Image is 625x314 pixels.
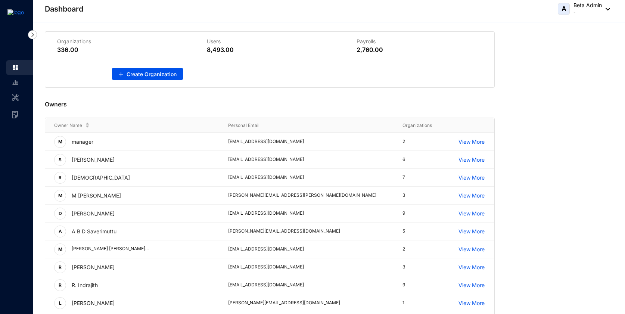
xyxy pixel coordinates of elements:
[66,208,115,220] p: [PERSON_NAME]
[458,192,494,200] a: View More
[57,45,78,54] p: 336.00
[394,240,450,258] td: 2
[394,258,450,276] td: 3
[45,4,83,14] p: Dashboard
[207,38,333,45] p: Users
[394,133,450,151] td: 2
[6,75,24,90] li: Reports
[66,154,115,166] p: [PERSON_NAME]
[458,263,494,271] a: View More
[458,138,494,146] a: View More
[219,223,393,240] td: [PERSON_NAME][EMAIL_ADDRESS][DOMAIN_NAME]
[112,68,183,80] button: Create Organization
[66,261,115,273] p: [PERSON_NAME]
[219,258,393,276] td: [EMAIL_ADDRESS][DOMAIN_NAME]
[219,133,393,151] td: [EMAIL_ADDRESS][DOMAIN_NAME]
[458,174,494,182] a: View More
[394,169,450,187] td: 7
[458,209,494,218] a: View More
[66,297,115,309] p: [PERSON_NAME]
[66,172,130,184] p: [DEMOGRAPHIC_DATA]
[394,205,450,223] td: 9
[219,294,393,312] td: [PERSON_NAME][EMAIL_ADDRESS][DOMAIN_NAME]
[394,151,450,169] td: 6
[59,211,62,216] span: D
[66,136,93,148] p: manager
[12,79,19,86] img: report-unselected.e6a6b4230fc7da01f883.svg
[28,30,37,39] img: nav-icon-right.af6afadce00d159da59955279c43614e.svg
[394,118,450,133] th: Organizations
[219,276,393,294] td: [EMAIL_ADDRESS][DOMAIN_NAME]
[602,8,610,10] img: dropdown-black.8e83cc76930a90b1a4fdb6d089b7bf3a.svg
[59,229,62,234] span: A
[66,243,149,255] p: [PERSON_NAME] [PERSON_NAME]...
[45,100,66,109] p: Owners
[118,72,124,77] span: plus
[458,227,494,236] a: View More
[219,118,393,133] th: Personal Email
[573,1,602,9] p: Beta Admin
[219,187,393,205] td: [PERSON_NAME][EMAIL_ADDRESS][PERSON_NAME][DOMAIN_NAME]
[458,281,494,289] a: View More
[12,111,18,118] img: invoices-unselected.35f5568a6b49964eda22.svg
[6,60,37,75] li: Super Admin
[394,276,450,294] td: 9
[127,71,177,78] span: Create Organization
[207,45,234,54] p: 8,493.00
[219,151,393,169] td: [EMAIL_ADDRESS][DOMAIN_NAME]
[357,38,482,45] p: Payrolls
[66,226,116,237] p: A B D Saverimuttu
[6,90,24,105] li: System Updates
[219,240,393,258] td: [EMAIL_ADDRESS][DOMAIN_NAME]
[12,94,19,101] img: system-update-unselected.41187137415c643c56bb.svg
[59,283,62,287] span: R
[357,45,383,54] p: 2,760.00
[562,6,566,12] span: A
[12,64,19,71] img: home.c6720e0a13eba0172344.svg
[59,158,62,162] span: S
[58,140,62,144] span: M
[66,190,121,202] p: M [PERSON_NAME]
[66,279,98,291] p: R. Indrajith
[45,118,219,133] th: Owner Name
[57,38,183,45] p: Organizations
[59,301,62,305] span: L
[458,156,494,164] a: View More
[394,294,450,312] td: 1
[59,175,62,180] span: R
[458,245,494,254] a: View More
[573,9,602,16] p: -
[58,193,62,198] span: M
[394,223,450,240] td: 5
[394,187,450,205] td: 3
[58,247,62,252] span: M
[219,205,393,223] td: [EMAIL_ADDRESS][DOMAIN_NAME]
[7,9,24,15] img: logo
[59,265,62,270] span: R
[219,169,393,187] td: [EMAIL_ADDRESS][DOMAIN_NAME]
[458,299,494,307] a: View More
[54,122,82,129] span: Owner Name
